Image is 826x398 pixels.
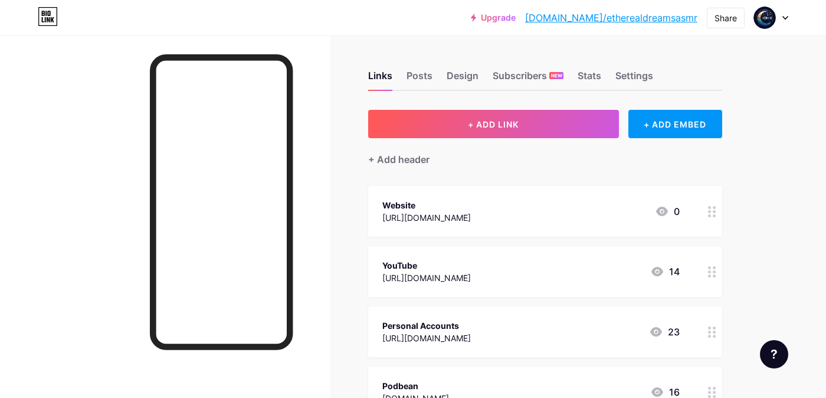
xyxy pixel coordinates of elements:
div: Design [447,68,478,90]
div: Podbean [382,380,449,392]
div: Website [382,199,471,211]
div: Settings [615,68,653,90]
div: [URL][DOMAIN_NAME] [382,272,471,284]
span: NEW [551,72,562,79]
a: Upgrade [471,13,516,22]
div: 23 [649,325,680,339]
img: anywhereasmr [753,6,776,29]
div: Share [714,12,737,24]
div: Posts [407,68,432,90]
a: [DOMAIN_NAME]/etherealdreamsasmr [525,11,697,25]
div: Subscribers [493,68,563,90]
button: + ADD LINK [368,110,619,138]
div: Stats [578,68,601,90]
div: [URL][DOMAIN_NAME] [382,211,471,224]
div: + ADD EMBED [628,110,722,138]
span: + ADD LINK [468,119,519,129]
div: 14 [650,265,680,279]
div: Personal Accounts [382,319,471,332]
div: 0 [655,204,680,218]
div: + Add header [368,152,430,167]
div: [URL][DOMAIN_NAME] [382,332,471,344]
div: Links [368,68,392,90]
div: YouTube [382,259,471,272]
